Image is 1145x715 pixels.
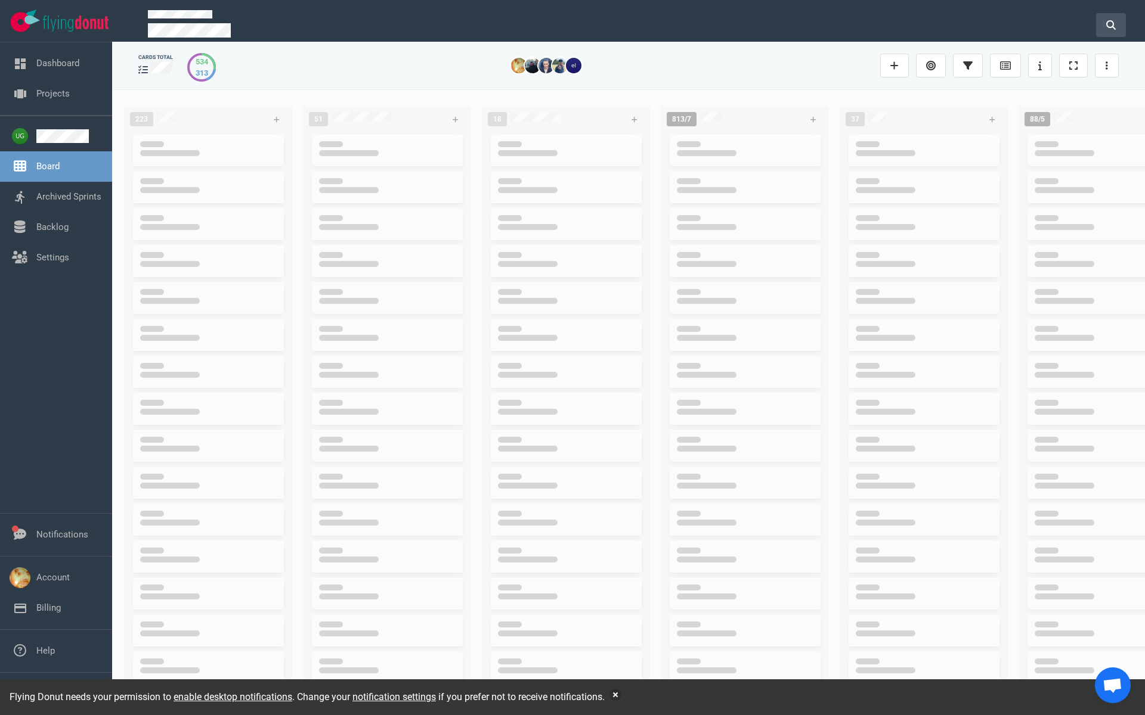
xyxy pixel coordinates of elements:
span: 813/7 [667,112,697,126]
a: Backlog [36,222,69,232]
img: 26 [511,58,527,73]
div: 534 [196,56,208,67]
span: 223 [130,112,153,126]
a: Dashboard [36,58,79,69]
a: Account [36,572,70,583]
a: Projects [36,88,70,99]
a: Ανοιχτή συνομιλία [1095,667,1131,703]
img: Flying Donut text logo [43,15,109,32]
div: cards total [138,54,173,61]
div: 313 [196,67,208,79]
img: 26 [566,58,581,73]
a: Board [36,161,60,172]
span: 37 [846,112,865,126]
a: Notifications [36,529,88,540]
span: 18 [488,112,507,126]
img: 26 [525,58,540,73]
span: 88/5 [1025,112,1050,126]
a: enable desktop notifications [174,691,292,702]
a: notification settings [352,691,436,702]
img: 26 [552,58,568,73]
span: . Change your if you prefer not to receive notifications. [292,691,605,702]
img: 26 [539,58,554,73]
span: 51 [309,112,328,126]
a: Help [36,645,55,656]
span: Flying Donut needs your permission to [10,691,292,702]
a: Billing [36,602,61,613]
a: Settings [36,252,69,263]
a: Archived Sprints [36,191,101,202]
